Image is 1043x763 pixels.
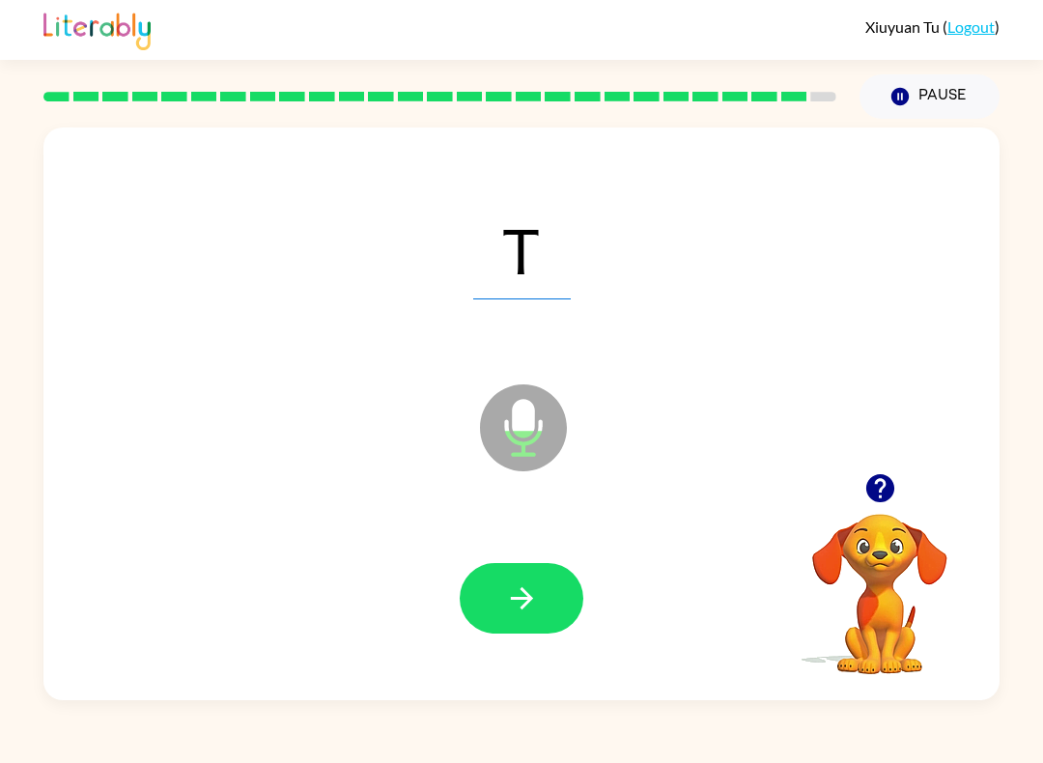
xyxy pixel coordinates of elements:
[865,17,1000,36] div: ( )
[473,199,571,299] span: T
[860,74,1000,119] button: Pause
[865,17,943,36] span: Xiuyuan Tu
[783,484,976,677] video: Your browser must support playing .mp4 files to use Literably. Please try using another browser.
[947,17,995,36] a: Logout
[43,8,151,50] img: Literably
